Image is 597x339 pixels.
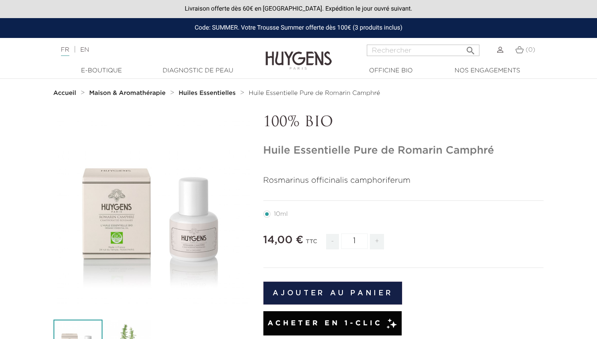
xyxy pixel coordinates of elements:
button:  [463,42,479,54]
a: FR [61,47,69,56]
a: Huile Essentielle Pure de Romarin Camphré [249,90,380,97]
label: 10ml [263,211,298,218]
a: E-Boutique [57,66,146,75]
a: Nos engagements [443,66,532,75]
span: + [370,234,384,249]
span: - [326,234,338,249]
a: EN [80,47,89,53]
p: Rosmarinus officinalis camphoriferum [263,175,544,187]
strong: Huiles Essentielles [179,90,236,96]
img: Huygens [266,37,332,71]
a: Huiles Essentielles [179,90,238,97]
span: Huile Essentielle Pure de Romarin Camphré [249,90,380,96]
a: Accueil [53,90,78,97]
a: Diagnostic de peau [154,66,242,75]
h1: Huile Essentielle Pure de Romarin Camphré [263,144,544,157]
a: Maison & Aromathérapie [89,90,168,97]
p: 100% BIO [263,114,544,131]
button: Ajouter au panier [263,282,403,305]
strong: Maison & Aromathérapie [89,90,166,96]
a: Officine Bio [347,66,435,75]
div: TTC [306,232,317,256]
i:  [465,43,476,53]
span: (0) [525,47,535,53]
input: Quantité [341,234,368,249]
span: 14,00 € [263,235,304,245]
input: Rechercher [367,45,479,56]
strong: Accueil [53,90,76,96]
div: | [57,45,242,55]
